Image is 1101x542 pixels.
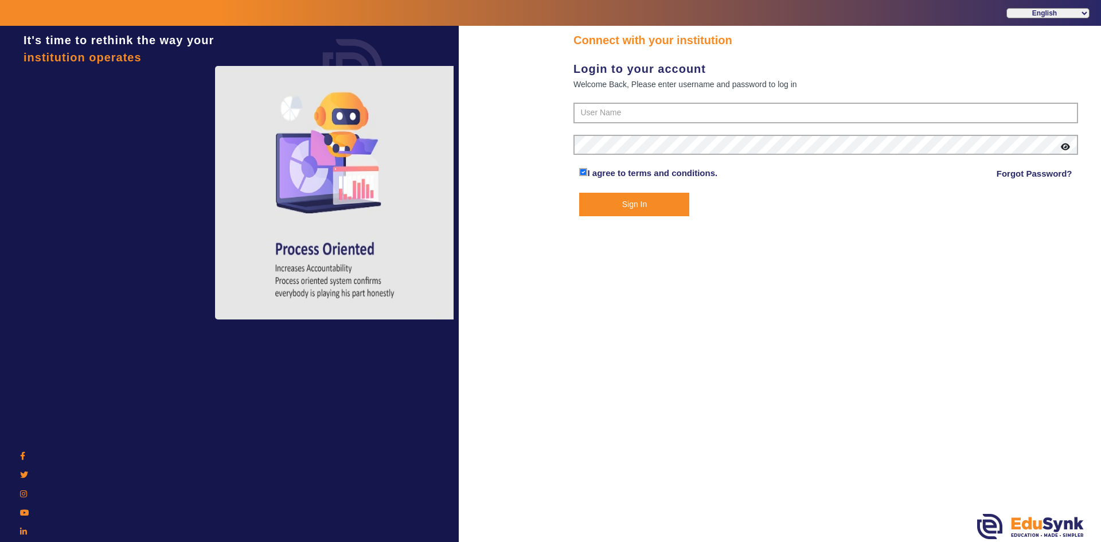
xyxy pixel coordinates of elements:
[310,26,396,112] img: login.png
[579,193,689,216] button: Sign In
[215,66,456,319] img: login4.png
[573,32,1078,49] div: Connect with your institution
[573,77,1078,91] div: Welcome Back, Please enter username and password to log in
[573,103,1078,123] input: User Name
[587,168,717,178] a: I agree to terms and conditions.
[997,167,1072,181] a: Forgot Password?
[24,51,142,64] span: institution operates
[573,60,1078,77] div: Login to your account
[977,514,1084,539] img: edusynk.png
[24,34,214,46] span: It's time to rethink the way your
